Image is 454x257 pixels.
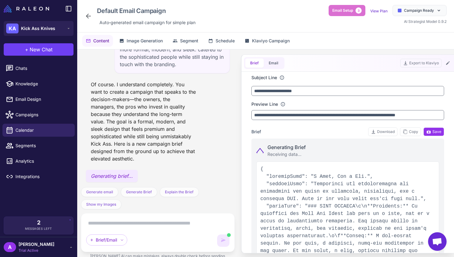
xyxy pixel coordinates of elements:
[2,124,75,137] a: Calendar
[4,43,74,56] button: +New Chat
[15,65,70,72] span: Chats
[15,111,70,118] span: Campaigns
[25,46,28,53] span: +
[400,59,442,67] button: Export to Klaviyo
[355,7,362,14] span: 3
[115,33,230,73] div: create another campaign design. this time more formal, modern, and sleek. catered to the sophisti...
[2,155,75,168] a: Analytics
[368,127,397,136] button: Download
[15,173,70,180] span: Integrations
[126,189,152,195] span: Generate Brief
[82,35,113,47] button: Content
[15,80,70,87] span: Knowledge
[180,37,198,44] span: Segment
[21,25,55,32] span: Kick Ass Knives
[86,170,138,182] div: Generating brief...
[227,233,231,237] span: AI is generating content. You can still type but cannot send yet.
[332,8,353,13] span: Email Setup
[216,37,235,44] span: Schedule
[204,35,238,47] button: Schedule
[251,74,277,81] label: Subject Line
[400,127,421,136] button: Copy
[81,199,121,209] button: Show my Images
[93,37,109,44] span: Content
[404,19,447,24] span: AI Strategist Model 0.9.2
[97,18,198,27] div: Click to edit description
[370,9,388,13] a: View Plan
[2,62,75,75] a: Chats
[241,35,293,47] button: Klaviyo Campaign
[6,24,19,33] div: KA
[2,77,75,90] a: Knowledge
[217,234,229,247] button: AI is generating content. You can keep typing but cannot send until it completes.
[4,21,74,36] button: KAKick Ass Knives
[251,128,261,135] span: Brief
[4,242,16,252] div: A
[2,139,75,152] a: Segments
[19,248,54,253] span: Trial Active
[15,142,70,149] span: Segments
[30,46,53,53] span: New Chat
[99,19,195,26] span: Auto‑generated email campaign for simple plan
[426,129,441,135] span: Save
[25,226,52,231] span: Messages Left
[444,59,452,67] button: Edit Email
[2,170,75,183] a: Integrations
[95,5,198,17] div: Click to edit campaign name
[19,241,54,248] span: [PERSON_NAME]
[116,35,166,47] button: Image Generation
[245,58,264,68] button: Brief
[252,37,290,44] span: Klaviyo Campaign
[267,143,306,151] div: Generating Brief
[86,202,116,207] span: Show my Images
[264,58,283,68] button: Email
[86,78,201,165] div: Of course. I understand completely. You want to create a campaign that speaks to the decision-mak...
[121,187,157,197] button: Generate Brief
[160,187,199,197] button: Explain the Brief
[86,189,113,195] span: Generate email
[165,189,194,195] span: Explain the Brief
[4,5,49,12] img: Raleon Logo
[267,151,306,158] div: Receiving data...
[329,5,365,16] button: Email Setup3
[404,8,434,13] span: Campaign Ready
[423,127,444,136] button: Save
[15,127,70,134] span: Calendar
[127,37,163,44] span: Image Generation
[15,158,70,165] span: Analytics
[251,101,278,108] label: Preview Line
[81,187,118,197] button: Generate email
[403,129,418,135] span: Copy
[2,108,75,121] a: Campaigns
[169,35,202,47] button: Segment
[4,5,52,12] a: Raleon Logo
[428,232,447,251] div: Open chat
[37,220,40,225] span: 2
[15,96,70,103] span: Email Design
[2,93,75,106] a: Email Design
[86,234,127,246] div: Brief/Email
